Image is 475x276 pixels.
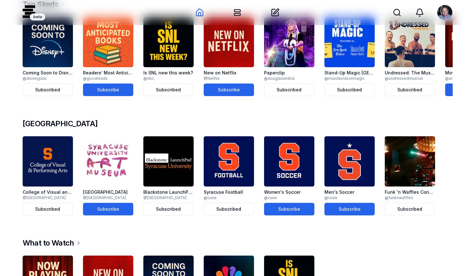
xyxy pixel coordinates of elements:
p: @ Netflix [204,76,254,81]
a: @maxdavidsonmagic [324,76,375,81]
p: @ disneyplus [23,76,73,81]
a: [GEOGRAPHIC_DATA] [83,189,133,195]
button: Subscribed [143,203,194,215]
a: Funk 'n Waffles Concerts [385,189,435,195]
a: Readers’ Most Anticipated Books of 2025 [83,70,133,76]
button: Subscribed [385,84,435,96]
img: Men's Soccer [324,136,375,187]
img: Readers’ Most Anticipated Books of 2025 [83,17,133,67]
a: @[GEOGRAPHIC_DATA] [143,195,194,200]
a: @nbc [143,76,194,81]
img: Syracuse Football [204,136,254,187]
button: Subscribed [324,84,375,96]
a: What to Watch [23,238,453,248]
button: Subscribed [264,84,314,96]
img: logo [23,5,35,18]
a: @[GEOGRAPHIC_DATA] [83,195,133,200]
p: @ cuse [264,195,314,200]
a: College of Visual and Performing Arts [23,189,73,195]
img: Undressed: The Musical [385,17,435,67]
button: Subscribed [204,203,254,215]
img: Coming Soon to Disney+ [23,17,73,67]
p: @ [GEOGRAPHIC_DATA] [23,195,73,200]
p: @ maxdavidsonmagic [324,76,375,81]
a: @[GEOGRAPHIC_DATA] [23,195,73,200]
div: beta [30,14,45,20]
button: Subscribe [204,84,254,96]
img: College of Visual and Performing Arts [23,136,73,187]
a: Blackstone LaunchPad [143,189,194,195]
button: Subscribe [264,203,314,215]
a: Is SNL new this week? [143,70,194,76]
a: Undressed: The Musical [385,70,435,76]
p: @ undressedmusical [385,76,435,81]
img: Paperclip [264,17,314,67]
a: @goodreads [83,76,133,81]
a: Women's Soccer [264,189,314,195]
a: @undressedmusical [385,76,435,81]
p: @ goodreads [83,76,133,81]
a: @funknwaffles [385,195,435,200]
h2: What to Watch [23,238,74,248]
button: Subscribed [143,84,194,96]
a: @cuse [204,195,254,200]
a: @cuse [324,195,375,200]
button: Subscribe [83,84,133,96]
img: New on Netflix [204,17,254,67]
a: Paperclip [264,70,314,76]
img: Stand-Up Magic NYC [324,17,375,67]
img: Is SNL new this week? [143,17,194,67]
a: Stand-Up Magic [GEOGRAPHIC_DATA] [324,70,375,76]
a: @douglaswidick [264,76,314,81]
img: Blackstone LaunchPad [143,136,194,187]
img: mattbritten [437,5,452,20]
button: Subscribe [324,203,375,215]
p: @ nbc [143,76,194,81]
img: Syracuse University Art Museum [83,136,133,187]
a: @Netflix [204,76,254,81]
a: @cuse [264,195,314,200]
button: Subscribed [23,84,73,96]
h2: [GEOGRAPHIC_DATA] [23,119,453,129]
a: Coming Soon to Disney+ [23,70,73,76]
p: @ [GEOGRAPHIC_DATA] [143,195,194,200]
a: @disneyplus [23,76,73,81]
p: @ funknwaffles [385,195,435,200]
img: Funk 'n Waffles Concerts [385,136,435,187]
a: New on Netflix [204,70,254,76]
p: @ [GEOGRAPHIC_DATA] [83,195,133,200]
a: Syracuse Football [204,189,254,195]
button: Subscribed [385,203,435,215]
button: Subscribed [23,203,73,215]
p: @ douglaswidick [264,76,314,81]
a: Men's Soccer [324,189,375,195]
p: @ cuse [204,195,254,200]
p: @ cuse [324,195,375,200]
img: Women's Soccer [264,136,314,187]
button: Subscribe [83,203,133,215]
